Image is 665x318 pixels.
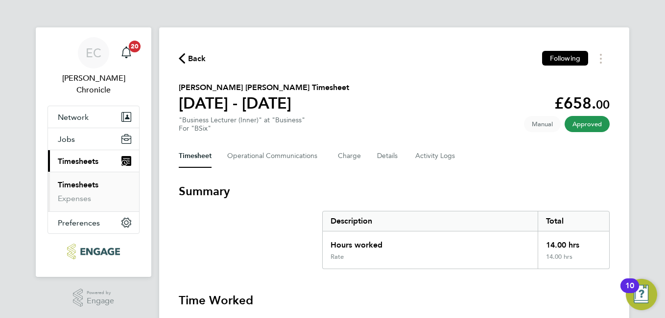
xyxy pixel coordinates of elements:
span: Timesheets [58,157,98,166]
h2: [PERSON_NAME] [PERSON_NAME] Timesheet [179,82,349,93]
button: Charge [338,144,361,168]
button: Network [48,106,139,128]
span: 20 [129,41,141,52]
h3: Summary [179,183,610,199]
a: Expenses [58,194,91,203]
button: Open Resource Center, 10 new notifications [626,279,657,310]
a: EC[PERSON_NAME] Chronicle [47,37,140,96]
app-decimal: £658. [554,94,610,113]
span: Back [188,53,206,65]
h1: [DATE] - [DATE] [179,93,349,113]
span: Following [550,54,580,63]
div: 10 [625,286,634,298]
button: Following [542,51,588,66]
span: Engage [87,297,114,305]
a: Go to home page [47,244,140,259]
a: 20 [117,37,136,68]
button: Timesheets [48,150,139,172]
a: Timesheets [58,180,98,189]
div: Rate [331,253,344,261]
span: Jobs [58,135,75,144]
button: Timesheet [179,144,212,168]
button: Timesheets Menu [592,51,610,66]
div: "Business Lecturer (Inner)" at "Business" [179,116,305,133]
button: Jobs [48,128,139,150]
button: Activity Logs [415,144,456,168]
span: This timesheet has been approved. [565,116,610,132]
button: Preferences [48,212,139,233]
span: EC [86,46,101,59]
div: Description [323,211,538,231]
h3: Time Worked [179,293,610,308]
span: Powered by [87,289,114,297]
img: ncclondon-logo-retina.png [67,244,119,259]
div: Timesheets [48,172,139,211]
a: Powered byEngage [73,289,115,307]
div: Summary [322,211,610,269]
span: Evelyn Chronicle [47,72,140,96]
button: Details [377,144,400,168]
nav: Main navigation [36,27,151,277]
div: Hours worked [323,231,538,253]
span: Network [58,113,89,122]
span: Preferences [58,218,100,227]
span: This timesheet was manually created. [524,116,561,132]
span: 00 [596,97,610,112]
div: For "BSix" [179,124,305,133]
div: 14.00 hrs [538,231,609,253]
div: Total [538,211,609,231]
div: 14.00 hrs [538,253,609,269]
button: Back [179,52,206,65]
button: Operational Communications [227,144,322,168]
